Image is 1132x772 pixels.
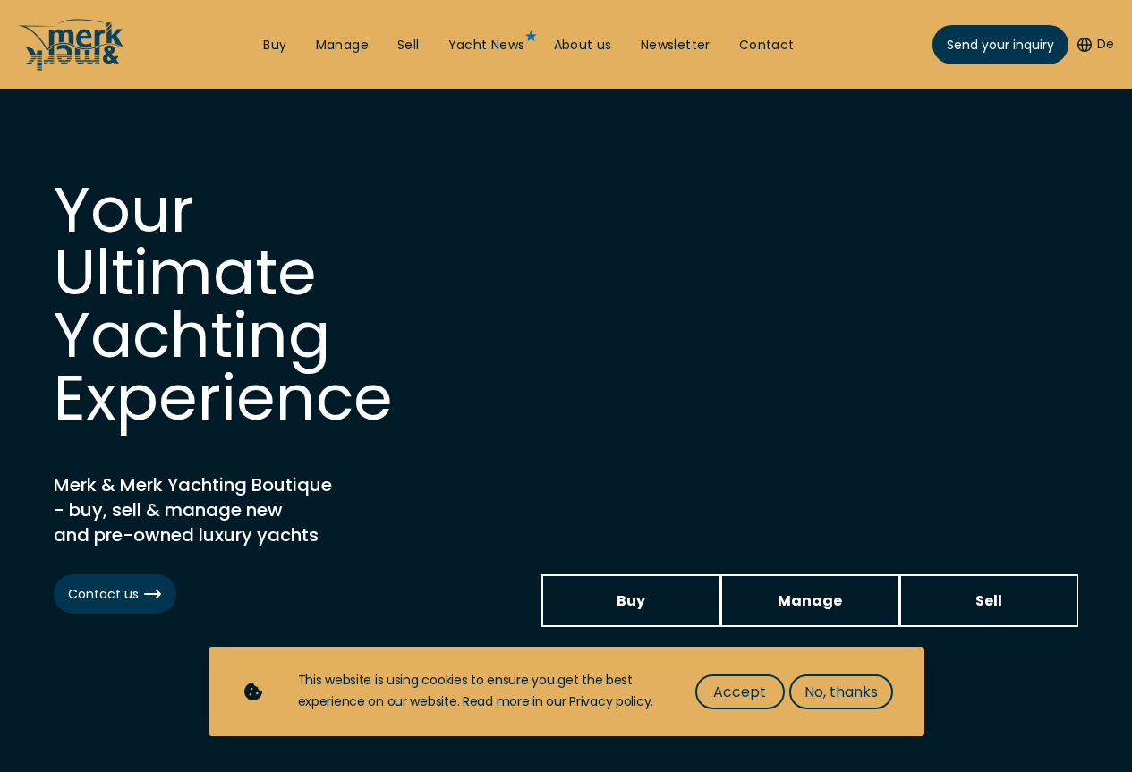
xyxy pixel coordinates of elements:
a: About us [554,37,612,55]
span: Accept [713,681,766,703]
h1: Your Ultimate Yachting Experience [54,179,412,429]
div: This website is using cookies to ensure you get the best experience on our website. Read more in ... [298,670,660,713]
span: Contact us [68,585,162,604]
button: No, thanks [789,674,893,709]
a: Manage [316,37,369,55]
span: No, thanks [804,681,878,703]
a: Manage [720,574,899,627]
a: Sell [397,37,420,55]
a: Newsletter [641,37,711,55]
button: Accept [695,674,785,709]
span: Manage [778,590,842,612]
a: Send your inquiry [932,25,1068,64]
a: Privacy policy [569,692,651,710]
span: Send your inquiry [947,36,1054,55]
button: De [1077,36,1114,54]
a: Buy [541,574,720,627]
a: Buy [263,37,286,55]
h2: Merk & Merk Yachting Boutique - buy, sell & manage new and pre-owned luxury yachts [54,472,501,547]
a: Contact [739,37,795,55]
a: Contact us [54,574,176,614]
a: Yacht News [448,37,525,55]
a: Sell [899,574,1078,627]
span: Buy [617,590,645,612]
span: Sell [975,590,1002,612]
